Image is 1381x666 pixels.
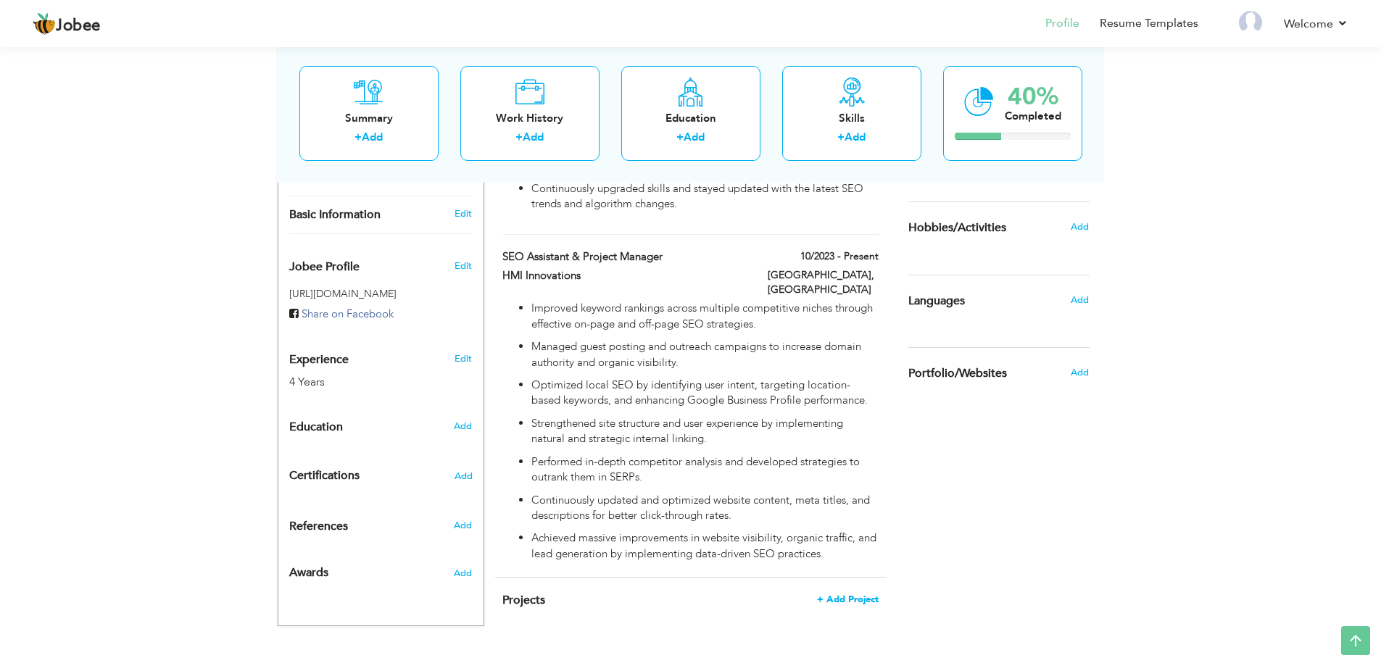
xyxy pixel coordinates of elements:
label: + [354,130,362,145]
div: 40% [1005,84,1061,108]
a: Add [845,130,866,144]
a: Profile [1045,15,1079,32]
label: 10/2023 - Present [800,249,879,264]
a: Resume Templates [1100,15,1198,32]
span: Add [1071,294,1089,307]
span: Jobee Profile [289,261,360,274]
div: Share your links of online work [897,348,1100,399]
span: + Add Project [817,594,879,604]
span: Hobbies/Activities [908,222,1006,235]
span: Add the certifications you’ve earned. [455,471,473,481]
a: Add [684,130,705,144]
span: Jobee [56,18,101,34]
span: Portfolio/Websites [908,367,1007,380]
p: Continuously updated and optimized website content, meta titles, and descriptions for better clic... [531,493,878,524]
div: Add your educational degree. [289,412,473,441]
p: Optimized local SEO by identifying user intent, targeting location-based keywords, and enhancing ... [531,378,878,409]
span: Edit [455,259,472,272]
div: Share some of your professional and personal interests. [897,202,1100,253]
p: Improved keyword rankings across multiple competitive niches through effective on-page and off-pa... [531,301,878,332]
span: Add [1071,220,1089,233]
span: Add [1071,366,1089,379]
img: jobee.io [33,12,56,36]
div: Skills [794,110,910,125]
div: Add the reference. [278,519,484,541]
p: Managed guest posting and outreach campaigns to increase domain authority and organic visibility. [531,339,878,370]
div: Show your familiar languages. [908,275,1090,326]
div: Completed [1005,108,1061,123]
span: Add [454,420,472,433]
h4: This helps to highlight the project, tools and skills you have worked on. [502,593,878,607]
img: Profile Img [1239,11,1262,34]
span: Basic Information [289,209,381,222]
span: Share on Facebook [302,307,394,321]
a: Welcome [1284,15,1348,33]
div: Summary [311,110,427,125]
p: Continuously upgraded skills and stayed updated with the latest SEO trends and algorithm changes. [531,181,878,212]
p: Strengthened site structure and user experience by implementing natural and strategic internal li... [531,416,878,447]
label: + [837,130,845,145]
div: 4 Years [289,374,439,391]
span: Certifications [289,467,360,483]
span: Add [454,519,472,532]
span: Projects [502,592,545,608]
a: Add [523,130,544,144]
p: Performed in-depth competitor analysis and developed strategies to outrank them in SERPs. [531,454,878,486]
div: Work History [472,110,588,125]
label: + [515,130,523,145]
label: SEO Assistant & Project Manager [502,249,746,265]
a: Edit [455,207,472,220]
a: Jobee [33,12,101,36]
span: References [289,520,348,533]
a: Add [362,130,383,144]
p: Achieved massive improvements in website visibility, organic traffic, and lead generation by impl... [531,530,878,562]
label: + [676,130,684,145]
div: Add the awards you’ve earned. [278,552,484,587]
span: Education [289,421,343,434]
span: Languages [908,295,965,308]
span: Add [454,567,472,580]
span: Awards [289,567,328,580]
a: Edit [455,352,472,365]
div: Education [633,110,749,125]
h5: [URL][DOMAIN_NAME] [289,288,473,299]
label: [GEOGRAPHIC_DATA], [GEOGRAPHIC_DATA] [768,268,879,297]
div: Enhance your career by creating a custom URL for your Jobee public profile. [278,245,484,281]
label: HMI Innovations [502,268,746,283]
span: Experience [289,354,349,367]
